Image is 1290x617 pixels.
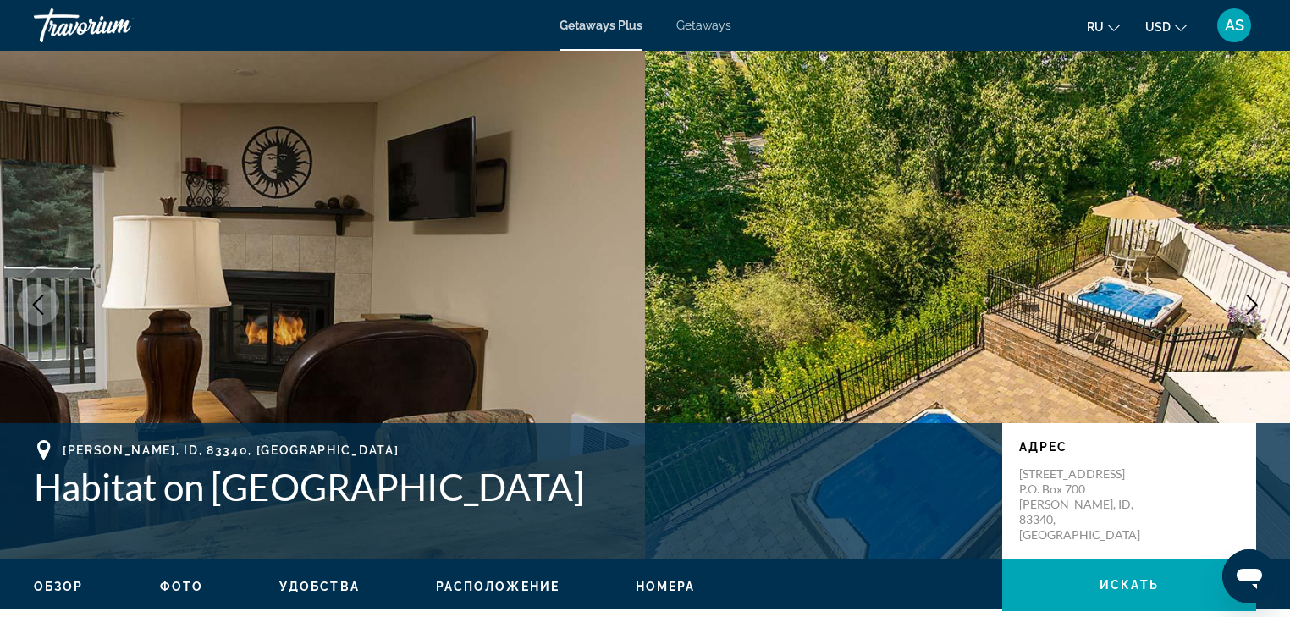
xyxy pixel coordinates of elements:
[1100,578,1159,592] span: искать
[1002,559,1256,611] button: искать
[63,443,399,457] span: [PERSON_NAME], ID, 83340, [GEOGRAPHIC_DATA]
[636,580,696,593] span: Номера
[436,579,560,594] button: Расположение
[279,579,360,594] button: Удобства
[1225,17,1244,34] span: AS
[1212,8,1256,43] button: User Menu
[1222,549,1276,603] iframe: Кнопка запуска окна обмена сообщениями
[1145,14,1187,39] button: Change currency
[1019,466,1155,543] p: [STREET_ADDRESS] P.O. Box 700 [PERSON_NAME], ID, 83340, [GEOGRAPHIC_DATA]
[160,579,203,594] button: Фото
[1145,20,1171,34] span: USD
[560,19,642,32] a: Getaways Plus
[676,19,731,32] a: Getaways
[279,580,360,593] span: Удобства
[1087,20,1104,34] span: ru
[34,580,84,593] span: Обзор
[17,284,59,326] button: Previous image
[34,3,203,47] a: Travorium
[1087,14,1120,39] button: Change language
[34,579,84,594] button: Обзор
[1231,284,1273,326] button: Next image
[636,579,696,594] button: Номера
[436,580,560,593] span: Расположение
[1019,440,1239,454] p: Адрес
[160,580,203,593] span: Фото
[34,465,985,509] h1: Habitat on [GEOGRAPHIC_DATA]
